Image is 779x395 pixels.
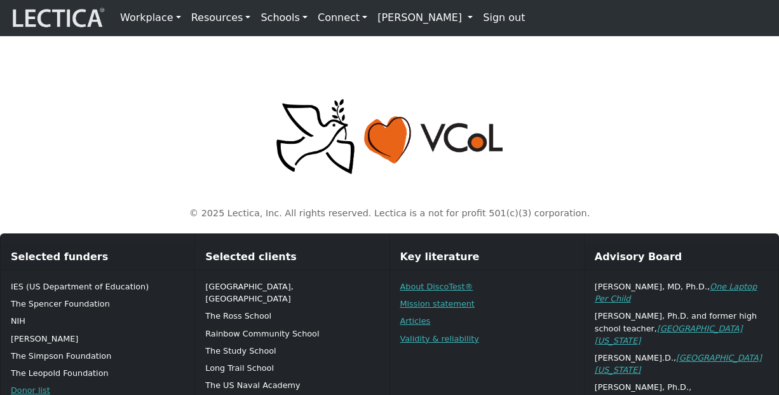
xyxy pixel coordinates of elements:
a: Mission statement [400,299,475,308]
a: [GEOGRAPHIC_DATA][US_STATE] [595,353,762,375]
p: The Spencer Foundation [11,298,184,310]
div: Advisory Board [585,244,778,270]
p: The Simpson Foundation [11,350,184,362]
p: [PERSON_NAME], MD, Ph.D., [595,281,768,305]
a: Schools [255,5,313,31]
a: [GEOGRAPHIC_DATA][US_STATE] [595,324,743,345]
p: NIH [11,315,184,327]
img: Peace, love, VCoL [273,97,506,177]
p: The Study School [205,345,379,357]
div: Selected funders [1,244,194,270]
p: Long Trail School [205,362,379,374]
p: [PERSON_NAME].D., [595,352,768,376]
p: The Ross School [205,310,379,322]
p: [GEOGRAPHIC_DATA], [GEOGRAPHIC_DATA] [205,281,379,305]
a: Workplace [115,5,186,31]
p: The Leopold Foundation [11,367,184,379]
p: [PERSON_NAME] [11,333,184,345]
div: Selected clients [195,244,389,270]
a: [PERSON_NAME] [372,5,478,31]
p: IES (US Department of Education) [11,281,184,293]
img: lecticalive [10,6,105,30]
a: About DiscoTest® [400,282,473,291]
a: Validity & reliability [400,334,479,343]
a: Articles [400,316,431,326]
a: Connect [313,5,372,31]
a: Sign out [478,5,530,31]
p: [PERSON_NAME], Ph.D. and former high school teacher, [595,310,768,347]
p: Rainbow Community School [205,328,379,340]
a: Resources [186,5,256,31]
div: Key literature [390,244,584,270]
p: © 2025 Lectica, Inc. All rights reserved. Lectica is a not for profit 501(c)(3) corporation. [35,207,744,221]
a: Donor list [11,385,50,395]
p: The US Naval Academy [205,379,379,391]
